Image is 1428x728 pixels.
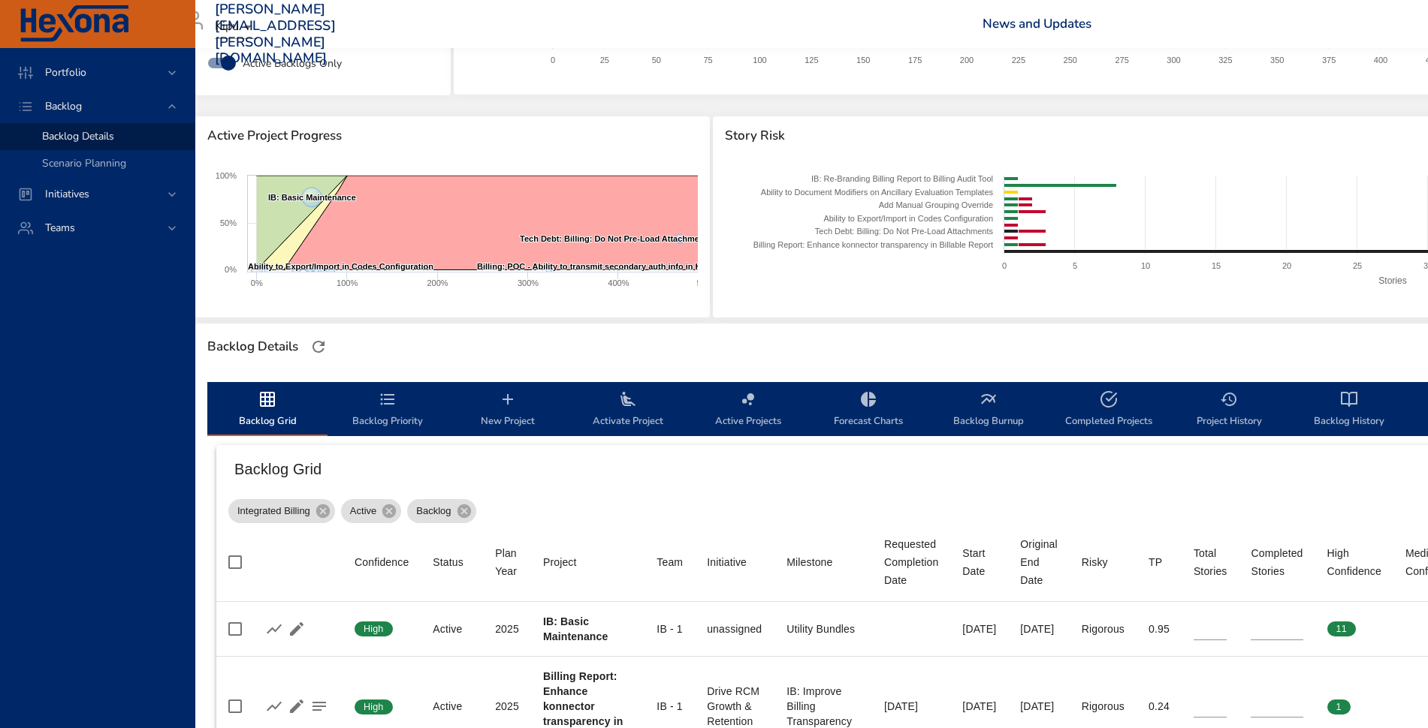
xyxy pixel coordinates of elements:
[33,221,87,235] span: Teams
[811,174,993,183] text: IB: Re-Branding Billing Report to Billing Audit Tool
[1251,544,1303,580] div: Completed Stories
[817,390,919,430] span: Forecast Charts
[1020,535,1057,589] div: Sort
[337,390,439,430] span: Backlog Priority
[355,553,409,571] div: Confidence
[215,2,336,66] h3: [PERSON_NAME][EMAIL_ADDRESS][PERSON_NAME][DOMAIN_NAME]
[433,621,471,636] div: Active
[285,695,308,717] button: Edit Project Details
[962,544,996,580] div: Start Date
[268,193,356,202] text: IB: Basic Maintenance
[786,553,832,571] div: Milestone
[215,15,257,39] div: Kipu
[1194,544,1227,580] div: Sort
[657,553,683,571] div: Team
[608,278,629,287] text: 400%
[707,621,762,636] div: unassigned
[33,99,94,113] span: Backlog
[433,553,463,571] div: Status
[551,56,555,65] text: 0
[216,171,237,180] text: 100%
[42,129,114,143] span: Backlog Details
[1194,544,1227,580] span: Total Stories
[251,278,263,287] text: 0%
[1141,261,1150,270] text: 10
[228,504,319,519] span: Integrated Billing
[786,553,860,571] span: Milestone
[962,544,996,580] div: Sort
[707,553,762,571] span: Initiative
[407,499,475,523] div: Backlog
[355,553,409,571] div: Sort
[1149,699,1170,714] div: 0.24
[495,621,519,636] div: 2025
[33,187,101,201] span: Initiatives
[1178,390,1280,430] span: Project History
[433,553,463,571] div: Sort
[1082,621,1125,636] div: Rigorous
[1149,553,1162,571] div: TP
[42,156,126,170] span: Scenario Planning
[1020,535,1057,589] div: Original End Date
[1298,390,1400,430] span: Backlog History
[652,56,661,65] text: 50
[543,553,577,571] div: Sort
[1012,56,1025,65] text: 225
[696,278,717,287] text: 500%
[704,56,713,65] text: 75
[879,200,993,209] text: Add Manual Grouping Override
[1374,56,1387,65] text: 400
[18,5,131,43] img: Hexona
[1020,621,1057,636] div: [DATE]
[823,214,993,223] text: Ability to Export/Import in Codes Configuration
[477,262,711,271] text: Billing: POC - Ability to transmit secondary auth info in HL7
[216,390,319,430] span: Backlog Grid
[433,553,471,571] span: Status
[962,621,996,636] div: [DATE]
[884,535,938,589] span: Requested Completion Date
[495,544,519,580] div: Sort
[543,615,608,642] b: IB: Basic Maintenance
[1167,56,1181,65] text: 300
[577,390,679,430] span: Activate Project
[856,56,870,65] text: 150
[1082,553,1125,571] span: Risky
[657,699,683,714] div: IB - 1
[225,265,237,274] text: 0%
[543,553,632,571] span: Project
[1327,544,1381,580] div: High Confidence
[697,390,799,430] span: Active Projects
[983,15,1091,32] a: News and Updates
[1149,621,1170,636] div: 0.95
[1082,699,1125,714] div: Rigorous
[355,700,393,714] span: High
[427,278,448,287] text: 200%
[657,553,683,571] div: Sort
[1073,261,1077,270] text: 5
[1212,261,1221,270] text: 15
[207,128,698,143] span: Active Project Progress
[1020,699,1057,714] div: [DATE]
[407,504,460,519] span: Backlog
[937,390,1040,430] span: Backlog Burnup
[962,699,996,714] div: [DATE]
[753,56,767,65] text: 100
[457,390,559,430] span: New Project
[285,618,308,640] button: Edit Project Details
[1219,56,1233,65] text: 325
[884,535,938,589] div: Sort
[786,553,832,571] div: Sort
[518,278,539,287] text: 300%
[543,553,577,571] div: Project
[884,699,938,714] div: [DATE]
[495,699,519,714] div: 2025
[308,695,331,717] button: Project Notes
[815,227,994,236] text: Tech Debt: Billing: Do Not Pre-Load Attachments
[433,699,471,714] div: Active
[341,504,385,519] span: Active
